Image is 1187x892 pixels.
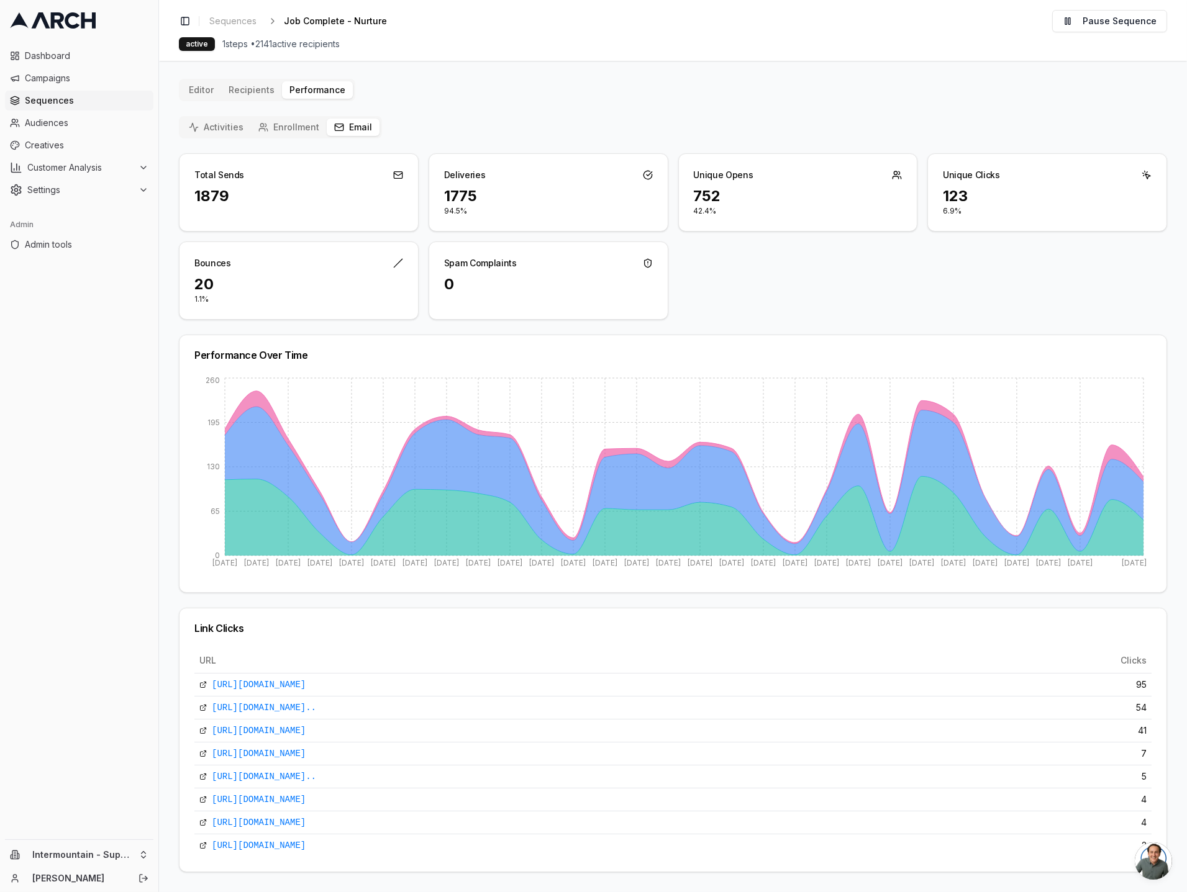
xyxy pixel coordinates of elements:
tspan: 65 [211,507,220,516]
tspan: [DATE] [529,559,554,568]
td: 2 [1089,834,1152,857]
tspan: [DATE] [1068,559,1093,568]
tspan: [DATE] [1004,559,1029,568]
a: [URL][DOMAIN_NAME].. [212,701,316,714]
tspan: [DATE] [561,559,586,568]
a: Creatives [5,135,153,155]
tspan: [DATE] [212,559,237,568]
tspan: [DATE] [783,559,807,568]
span: Job Complete - Nurture [284,15,387,27]
tspan: [DATE] [846,559,871,568]
button: Settings [5,180,153,200]
div: 1879 [194,186,403,206]
td: 7 [1089,742,1152,765]
button: Pause Sequence [1052,10,1167,32]
div: 1775 [444,186,653,206]
button: Customer Analysis [5,158,153,178]
tspan: [DATE] [244,559,269,568]
div: 20 [194,274,403,294]
tspan: [DATE] [878,559,903,568]
button: Recipients [221,81,282,99]
div: Link Clicks [194,623,1152,633]
th: Clicks [1089,648,1152,673]
span: Intermountain - Superior Water & Air [32,849,134,860]
tspan: [DATE] [719,559,744,568]
tspan: [DATE] [624,559,649,568]
tspan: [DATE] [466,559,491,568]
span: Settings [27,184,134,196]
a: [URL][DOMAIN_NAME] [212,816,306,829]
td: 41 [1089,719,1152,742]
td: 54 [1089,696,1152,719]
span: Campaigns [25,72,148,84]
tspan: [DATE] [1036,559,1061,568]
div: Deliveries [444,169,486,181]
a: Sequences [5,91,153,110]
span: Sequences [209,15,257,27]
a: [URL][DOMAIN_NAME] [212,747,306,760]
a: Audiences [5,113,153,133]
tspan: [DATE] [909,559,934,568]
td: 4 [1089,788,1152,811]
tspan: [DATE] [751,559,776,568]
p: 42.4% [694,206,903,216]
a: [URL][DOMAIN_NAME].. [212,770,316,783]
tspan: [DATE] [814,559,839,568]
tspan: [DATE] [1122,559,1147,568]
a: [URL][DOMAIN_NAME] [212,678,306,691]
span: Audiences [25,117,148,129]
tspan: 260 [206,376,220,385]
span: Creatives [25,139,148,151]
a: Campaigns [5,68,153,88]
div: Open chat [1135,842,1172,880]
span: Dashboard [25,50,148,62]
div: Performance Over Time [194,350,1152,360]
a: [URL][DOMAIN_NAME] [212,839,306,852]
span: Customer Analysis [27,161,134,174]
tspan: [DATE] [656,559,681,568]
td: 4 [1089,811,1152,834]
th: URL [194,648,1089,673]
tspan: 0 [215,551,220,560]
p: 6.9% [943,206,1152,216]
td: 95 [1089,673,1152,696]
nav: breadcrumb [204,12,407,30]
tspan: [DATE] [307,559,332,568]
tspan: 130 [207,462,220,471]
tspan: 195 [207,418,220,427]
tspan: [DATE] [688,559,712,568]
tspan: [DATE] [498,559,522,568]
div: Unique Clicks [943,169,999,181]
div: Spam Complaints [444,257,517,269]
tspan: [DATE] [339,559,364,568]
div: 752 [694,186,903,206]
button: Performance [282,81,353,99]
div: 0 [444,274,653,294]
a: Admin tools [5,235,153,255]
tspan: [DATE] [434,559,459,568]
tspan: [DATE] [276,559,301,568]
button: Activities [181,119,251,136]
div: Admin [5,215,153,235]
button: Editor [181,81,221,99]
button: Log out [135,870,152,887]
a: [URL][DOMAIN_NAME] [212,793,306,806]
button: Email [327,119,380,136]
button: Intermountain - Superior Water & Air [5,845,153,865]
tspan: [DATE] [593,559,617,568]
a: Sequences [204,12,262,30]
div: active [179,37,215,51]
span: 1 steps • 2141 active recipients [222,38,340,50]
tspan: [DATE] [371,559,396,568]
tspan: [DATE] [402,559,427,568]
a: [URL][DOMAIN_NAME] [212,724,306,737]
tspan: [DATE] [941,559,966,568]
div: Total Sends [194,169,244,181]
p: 94.5% [444,206,653,216]
button: Enrollment [251,119,327,136]
div: Unique Opens [694,169,753,181]
span: Admin tools [25,238,148,251]
td: 5 [1089,765,1152,788]
span: Sequences [25,94,148,107]
div: 123 [943,186,1152,206]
